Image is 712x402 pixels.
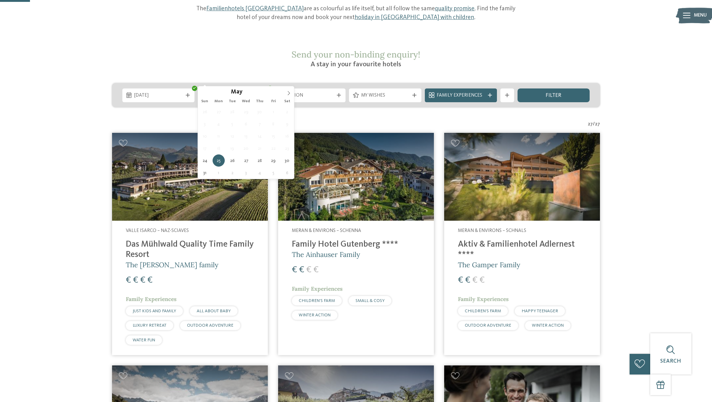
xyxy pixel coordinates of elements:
[240,106,252,118] span: April 29, 2026
[213,118,225,130] span: May 4, 2026
[472,276,478,285] span: €
[435,6,474,12] a: quality promise
[522,309,558,313] span: HAPPY TEENAGER
[198,99,212,103] span: Sun
[199,106,211,118] span: April 26, 2026
[280,99,294,103] span: Sat
[313,265,319,274] span: €
[361,92,409,99] span: My wishes
[126,239,254,260] h4: Das Mühlwald Quality Time Family Resort
[225,99,239,103] span: Tue
[226,118,238,130] span: May 5, 2026
[299,299,335,303] span: CHILDREN’S FARM
[267,130,279,142] span: May 15, 2026
[126,228,189,233] span: Valle Isarco – Naz-Sciaves
[112,133,268,355] a: Looking for family hotels? Find the best ones here! Valle Isarco – Naz-Sciaves Das Mühlwald Quali...
[126,260,219,269] span: The [PERSON_NAME] family
[267,167,279,179] span: June 5, 2026
[213,142,225,154] span: May 18, 2026
[213,130,225,142] span: May 11, 2026
[465,276,470,285] span: €
[458,228,526,233] span: Meran & Environs – Schnals
[213,167,225,179] span: June 1, 2026
[206,6,304,12] a: Familienhotels [GEOGRAPHIC_DATA]
[281,118,293,130] span: May 9, 2026
[286,92,334,99] span: Region
[532,323,564,328] span: WINTER ACTION
[243,88,263,95] input: Year
[253,142,266,154] span: May 21, 2026
[226,106,238,118] span: April 28, 2026
[199,118,211,130] span: May 3, 2026
[213,154,225,167] span: May 25, 2026
[292,239,420,250] h4: Family Hotel Gutenberg ****
[213,106,225,118] span: April 27, 2026
[458,260,520,269] span: The Gamper Family
[253,130,266,142] span: May 14, 2026
[253,118,266,130] span: May 7, 2026
[140,276,145,285] span: €
[199,154,211,167] span: May 24, 2026
[292,250,360,259] span: The Ainhauser Family
[133,323,166,328] span: LUXURY RETREAT
[239,99,253,103] span: Wed
[660,359,681,364] span: Search
[588,121,593,128] span: 27
[226,167,238,179] span: June 2, 2026
[253,154,266,167] span: May 28, 2026
[267,142,279,154] span: May 22, 2026
[437,92,485,99] span: Family Experiences
[306,265,312,274] span: €
[199,167,211,179] span: May 31, 2026
[253,99,267,103] span: Thu
[593,121,595,128] span: /
[253,106,266,118] span: April 30, 2026
[278,133,434,355] a: Looking for family hotels? Find the best ones here! Meran & Environs – Schenna Family Hotel Guten...
[133,276,138,285] span: €
[240,118,252,130] span: May 6, 2026
[281,167,293,179] span: June 6, 2026
[267,118,279,130] span: May 8, 2026
[595,121,600,128] span: 27
[226,154,238,167] span: May 26, 2026
[267,154,279,167] span: May 29, 2026
[479,276,485,285] span: €
[133,309,176,313] span: JUST KIDS AND FAMILY
[546,93,561,98] span: filter
[281,106,293,118] span: May 2, 2026
[212,99,225,103] span: Mon
[226,142,238,154] span: May 19, 2026
[134,92,182,99] span: [DATE]
[292,49,420,60] span: Send your non-binding enquiry!
[267,99,280,103] span: Fri
[240,130,252,142] span: May 13, 2026
[458,295,509,303] span: Family Experiences
[458,239,586,260] h4: Aktiv & Familienhotel Adlernest ****
[199,130,211,142] span: May 10, 2026
[126,295,177,303] span: Family Experiences
[311,61,401,68] span: A stay in your favourite hotels
[292,228,361,233] span: Meran & Environs – Schenna
[231,89,243,95] span: May
[253,167,266,179] span: June 4, 2026
[112,133,268,221] img: Looking for family hotels? Find the best ones here!
[281,142,293,154] span: May 23, 2026
[299,313,331,317] span: WINTER ACTION
[240,154,252,167] span: May 27, 2026
[356,299,385,303] span: SMALL & COSY
[458,276,463,285] span: €
[281,130,293,142] span: May 16, 2026
[147,276,153,285] span: €
[299,265,304,274] span: €
[199,142,211,154] span: May 17, 2026
[226,130,238,142] span: May 12, 2026
[193,5,519,22] p: The are as colourful as life itself, but all follow the same . Find the family hotel of your drea...
[281,154,293,167] span: May 30, 2026
[126,276,131,285] span: €
[240,142,252,154] span: May 20, 2026
[240,167,252,179] span: June 3, 2026
[292,265,297,274] span: €
[292,285,343,292] span: Family Experiences
[355,14,474,21] a: holiday in [GEOGRAPHIC_DATA] with children
[465,323,511,328] span: OUTDOOR ADVENTURE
